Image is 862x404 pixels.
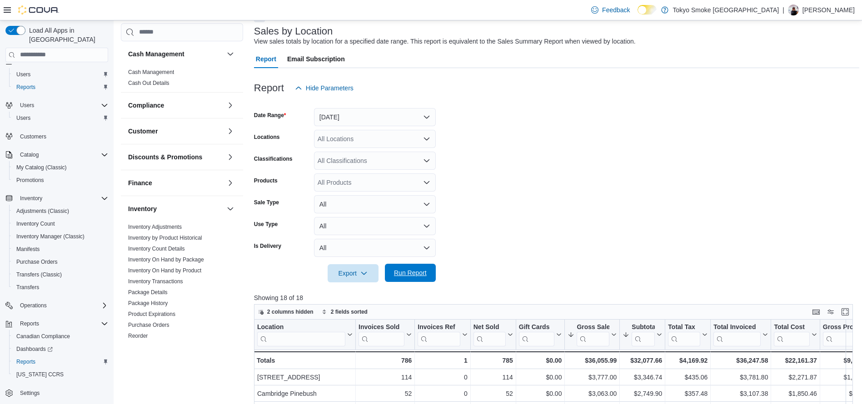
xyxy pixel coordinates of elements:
div: Total Tax [668,323,700,346]
div: Gross Sales [577,323,609,331]
span: Inventory Count [13,218,108,229]
div: Invoices Sold [359,323,404,331]
button: Inventory [16,193,46,204]
span: Dashboards [16,345,53,353]
button: Manifests [9,243,112,256]
p: | [782,5,784,15]
h3: Customer [128,126,158,135]
button: My Catalog (Classic) [9,161,112,174]
div: $3,781.80 [713,372,768,383]
button: Inventory [2,192,112,205]
button: Enter fullscreen [840,306,851,317]
div: Invoices Sold [359,323,404,346]
h3: Cash Management [128,49,184,58]
span: Inventory Transactions [128,277,183,285]
button: Inventory [225,203,236,214]
button: Run Report [385,264,436,282]
span: Settings [20,389,40,397]
span: Users [13,69,108,80]
a: Inventory Transactions [128,278,183,284]
div: Subtotal [632,323,655,346]
span: Package Details [128,288,168,296]
span: Manifests [13,244,108,255]
label: Date Range [254,112,286,119]
a: [US_STATE] CCRS [13,369,67,380]
div: 1 [418,355,467,366]
div: Gross Sales [577,323,609,346]
span: Users [16,100,108,111]
div: $3,063.00 [568,388,617,399]
button: Reports [16,318,43,329]
button: Location [257,323,353,346]
a: Manifests [13,244,43,255]
span: Canadian Compliance [13,331,108,342]
div: 114 [359,372,412,383]
span: Purchase Orders [128,321,169,328]
button: Purchase Orders [9,256,112,268]
button: 2 columns hidden [254,306,317,317]
button: Discounts & Promotions [225,151,236,162]
button: Display options [825,306,836,317]
h3: Finance [128,178,152,187]
input: Dark Mode [638,5,657,15]
span: Inventory Adjustments [128,223,182,230]
span: Transfers (Classic) [16,271,62,278]
button: Open list of options [423,157,430,164]
div: 0 [418,372,467,383]
h3: Inventory [128,204,157,213]
span: 2 columns hidden [267,308,314,315]
a: Inventory Manager (Classic) [13,231,88,242]
button: Invoices Sold [359,323,412,346]
a: Feedback [588,1,633,19]
button: Reports [9,81,112,94]
div: Net Sold [473,323,506,346]
span: Purchase Orders [13,256,108,267]
div: Location [257,323,345,346]
span: Cash Management [128,68,174,75]
button: All [314,195,436,213]
a: Product Expirations [128,310,175,317]
a: Purchase Orders [128,321,169,328]
button: Users [16,100,38,111]
button: Export [328,264,379,282]
span: Inventory Count Details [128,245,185,252]
span: Reorder [128,332,148,339]
h3: Discounts & Promotions [128,152,202,161]
button: Total Invoiced [713,323,768,346]
span: Dashboards [13,344,108,355]
a: Inventory On Hand by Package [128,256,204,262]
span: Transfers [16,284,39,291]
button: Gross Sales [568,323,617,346]
button: All [314,217,436,235]
button: Inventory Count [9,217,112,230]
button: Open list of options [423,135,430,143]
span: Operations [20,302,47,309]
button: All [314,239,436,257]
span: Package History [128,299,168,306]
button: Cash Management [128,49,223,58]
button: Total Tax [668,323,708,346]
span: Inventory [20,195,42,202]
button: [DATE] [314,108,436,126]
div: $0.00 [519,372,562,383]
a: Settings [16,388,43,399]
a: Reports [13,82,39,93]
button: Total Cost [774,323,817,346]
button: Settings [2,386,112,399]
h3: Report [254,83,284,94]
span: Purchase Orders [16,258,58,266]
span: Inventory Count [16,220,55,227]
span: My Catalog (Classic) [16,164,67,171]
span: Hide Parameters [306,84,354,93]
button: Customer [128,126,223,135]
a: Canadian Compliance [13,331,74,342]
a: Purchase Orders [13,256,61,267]
span: Customers [16,131,108,142]
span: Users [20,102,34,109]
span: Reports [16,84,35,91]
button: Canadian Compliance [9,330,112,343]
button: Inventory [128,204,223,213]
a: Transfers [128,343,151,350]
div: $36,247.58 [713,355,768,366]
